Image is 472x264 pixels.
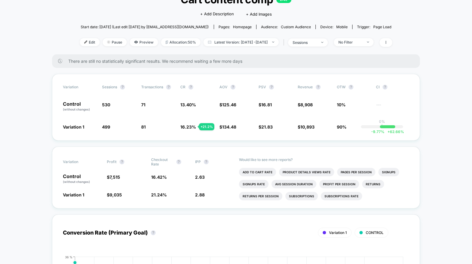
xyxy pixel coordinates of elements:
span: Pause [103,38,127,46]
span: mobile [336,25,348,29]
span: 2.88 [195,192,205,197]
img: end [367,41,369,43]
span: Latest Version: [DATE] - [DATE] [203,38,279,46]
span: AOV [219,85,228,89]
span: + Add Images [246,12,272,17]
span: 21.83 [261,124,273,129]
span: $ [107,174,120,180]
p: Would like to see more reports? [239,157,409,162]
li: Pages Per Session [337,168,375,176]
li: Subscriptions Rate [321,192,362,200]
span: Revenue [298,85,313,89]
button: ? [166,85,171,90]
button: ? [269,85,274,90]
span: 2.63 [195,174,205,180]
div: No Filter [338,40,362,44]
span: Variation 1 [63,124,84,129]
span: Variation 1 [329,230,347,235]
button: ? [231,85,235,90]
img: calendar [208,41,211,44]
img: edit [84,41,87,44]
img: end [107,41,110,44]
span: Variation [63,85,96,90]
li: Add To Cart Rate [239,168,276,176]
span: 71 [141,102,145,107]
span: $ [259,102,272,107]
span: 8,908 [300,102,313,107]
span: 499 [102,124,110,129]
span: IPP [195,159,201,164]
p: | [381,124,383,128]
div: Pages: [219,25,252,29]
p: Control [63,102,96,112]
button: ? [383,85,387,90]
p: Control [63,174,101,184]
button: ? [188,85,193,90]
span: $ [298,102,313,107]
span: (without changes) [63,108,90,111]
span: Preview [130,38,158,46]
div: Audience: [261,25,311,29]
span: Variation 1 [63,192,84,197]
span: 16.23 % [180,124,196,129]
tspan: 36 % [65,255,73,259]
span: $ [107,192,122,197]
span: CI [376,85,409,90]
li: Signups Rate [239,180,269,188]
img: rebalance [166,41,168,44]
span: + [387,129,390,134]
li: Avg Session Duration [272,180,316,188]
span: Custom Audience [281,25,311,29]
span: 7,515 [110,174,120,180]
span: 10,893 [300,124,315,129]
div: sessions [293,40,317,45]
span: 125.46 [222,102,236,107]
li: Product Details Views Rate [279,168,334,176]
span: Checkout Rate [151,157,173,166]
span: $ [298,124,315,129]
img: end [272,41,274,43]
span: CR [180,85,185,89]
span: + Add Description [200,11,234,17]
span: 81 [141,124,146,129]
span: Device: [315,25,352,29]
p: 0% [379,119,385,124]
span: Page Load [373,25,391,29]
span: 21.24 % [151,192,167,197]
span: $ [259,124,273,129]
span: 13.40 % [180,102,196,107]
span: 62.66 % [384,129,404,134]
span: PSV [259,85,266,89]
div: Trigger: [357,25,391,29]
span: Edit [80,38,100,46]
button: ? [120,159,124,164]
li: Signups [378,168,399,176]
li: Profit Per Session [319,180,359,188]
div: + 21.2 % [199,123,214,130]
span: 134.48 [222,124,236,129]
button: ? [204,159,209,164]
button: ? [316,85,321,90]
button: ? [151,230,156,235]
span: --- [376,103,409,112]
li: Subscriptions [285,192,318,200]
span: CONTROL [366,230,383,235]
button: ? [349,85,353,90]
img: end [321,42,323,43]
button: ? [120,85,125,90]
span: OTW [337,85,370,90]
span: There are still no statistically significant results. We recommend waiting a few more days [68,59,408,64]
span: homepage [233,25,252,29]
li: Returns Per Session [239,192,282,200]
span: $ [219,124,236,129]
span: 16.81 [261,102,272,107]
span: $ [219,102,236,107]
span: (without changes) [63,180,90,184]
span: Sessions [102,85,117,89]
span: -9.77 % [371,129,384,134]
button: ? [176,159,181,164]
span: Transactions [141,85,163,89]
li: Returns [362,180,384,188]
span: 530 [102,102,110,107]
span: 9,035 [110,192,122,197]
